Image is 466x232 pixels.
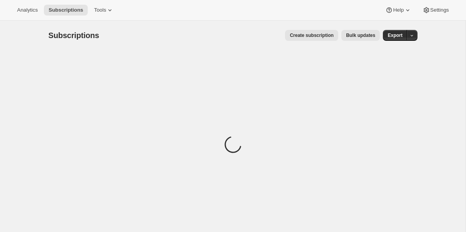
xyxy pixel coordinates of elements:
button: Analytics [12,5,42,16]
button: Help [381,5,416,16]
button: Create subscription [285,30,338,41]
span: Help [393,7,403,13]
span: Bulk updates [346,32,375,38]
span: Subscriptions [49,31,99,40]
button: Settings [418,5,454,16]
button: Bulk updates [341,30,380,41]
span: Settings [430,7,449,13]
button: Export [383,30,407,41]
span: Create subscription [290,32,334,38]
span: Tools [94,7,106,13]
button: Tools [89,5,118,16]
span: Subscriptions [49,7,83,13]
button: Subscriptions [44,5,88,16]
span: Export [388,32,402,38]
span: Analytics [17,7,38,13]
